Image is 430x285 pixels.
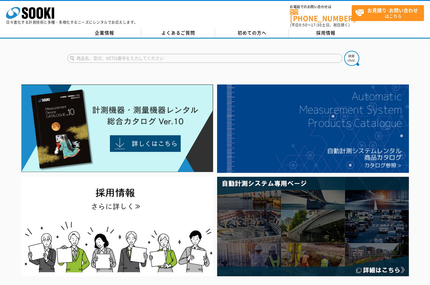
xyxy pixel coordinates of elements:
[21,177,213,276] img: SOOKI recruit
[290,5,352,9] span: お電話でのお問い合わせは
[344,51,359,66] img: btn_search.png
[217,84,409,173] img: 自動計測システムカタログ
[290,22,350,28] span: (平日 ～ 土日、祝日除く)
[290,9,352,22] a: [PHONE_NUMBER]
[299,22,307,28] span: 8:50
[367,7,418,14] strong: お見積り･お問い合わせ
[311,22,322,28] span: 17:30
[21,84,213,172] img: Catalog Ver10
[352,5,424,21] a: お見積り･お問い合わせはこちら
[355,5,424,20] span: はこちら
[215,29,289,38] a: 初めての方へ
[67,54,342,63] input: 商品名、型式、NETIS番号を入力してください
[6,20,138,24] p: 日々進化する計測技術と多種・多様化するニーズにレンタルでお応えします。
[67,29,141,38] a: 企業情報
[238,29,266,36] span: 初めての方へ
[289,29,363,38] a: 採用情報
[217,177,409,276] img: 自動計測システム専用ページ
[141,29,215,38] a: よくあるご質問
